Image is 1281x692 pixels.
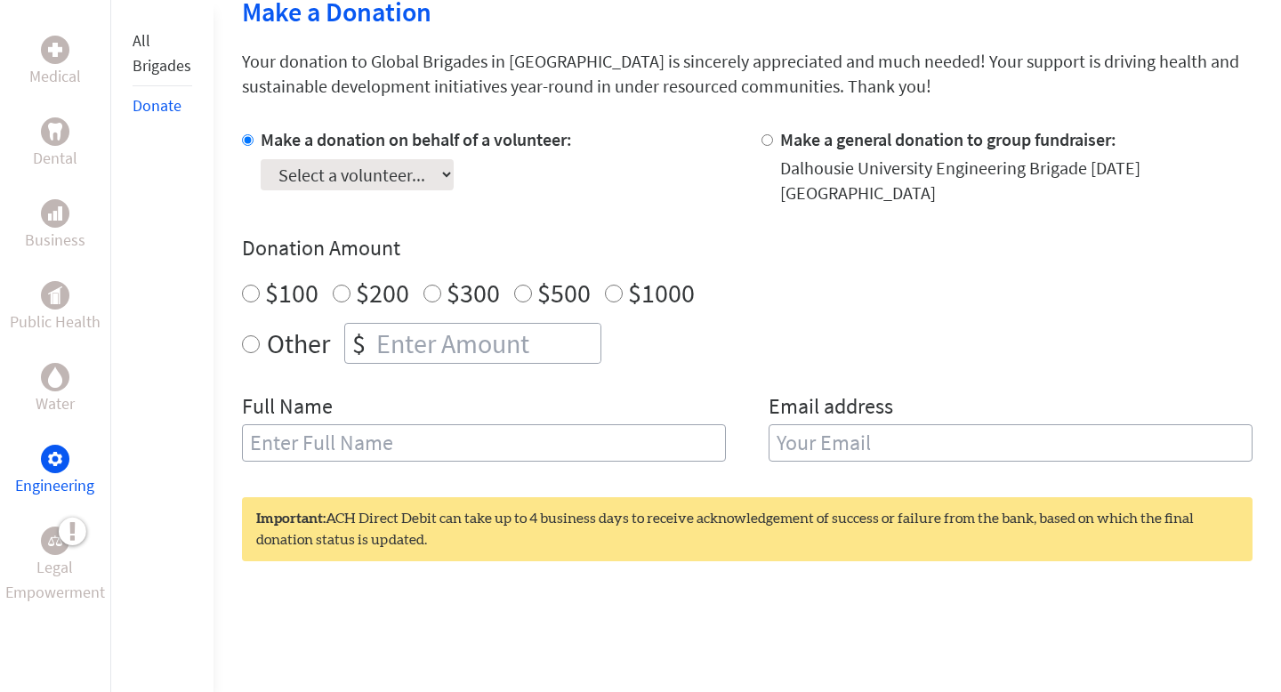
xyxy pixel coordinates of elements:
[48,535,62,546] img: Legal Empowerment
[41,281,69,310] div: Public Health
[242,497,1253,561] div: ACH Direct Debit can take up to 4 business days to receive acknowledgement of success or failure ...
[780,156,1253,205] div: Dalhousie University Engineering Brigade [DATE] [GEOGRAPHIC_DATA]
[373,324,600,363] input: Enter Amount
[267,323,330,364] label: Other
[133,86,192,125] li: Donate
[10,310,101,334] p: Public Health
[265,276,318,310] label: $100
[48,123,62,140] img: Dental
[356,276,409,310] label: $200
[133,21,192,86] li: All Brigades
[36,363,75,416] a: WaterWater
[133,30,191,76] a: All Brigades
[256,511,326,526] strong: Important:
[41,527,69,555] div: Legal Empowerment
[25,199,85,253] a: BusinessBusiness
[242,424,726,462] input: Enter Full Name
[447,276,500,310] label: $300
[242,49,1253,99] p: Your donation to Global Brigades in [GEOGRAPHIC_DATA] is sincerely appreciated and much needed! Y...
[33,117,77,171] a: DentalDental
[628,276,695,310] label: $1000
[41,445,69,473] div: Engineering
[48,43,62,57] img: Medical
[133,95,181,116] a: Donate
[29,36,81,89] a: MedicalMedical
[36,391,75,416] p: Water
[4,527,107,605] a: Legal EmpowermentLegal Empowerment
[242,234,1253,262] h4: Donation Amount
[41,363,69,391] div: Water
[29,64,81,89] p: Medical
[48,286,62,304] img: Public Health
[25,228,85,253] p: Business
[769,392,893,424] label: Email address
[345,324,373,363] div: $
[48,452,62,466] img: Engineering
[242,392,333,424] label: Full Name
[15,445,94,498] a: EngineeringEngineering
[48,206,62,221] img: Business
[41,199,69,228] div: Business
[242,597,512,666] iframe: reCAPTCHA
[48,366,62,387] img: Water
[4,555,107,605] p: Legal Empowerment
[537,276,591,310] label: $500
[780,128,1116,150] label: Make a general donation to group fundraiser:
[15,473,94,498] p: Engineering
[41,36,69,64] div: Medical
[769,424,1253,462] input: Your Email
[10,281,101,334] a: Public HealthPublic Health
[41,117,69,146] div: Dental
[33,146,77,171] p: Dental
[261,128,572,150] label: Make a donation on behalf of a volunteer:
